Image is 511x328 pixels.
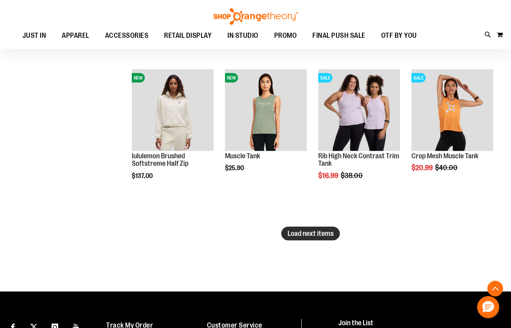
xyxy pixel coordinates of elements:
a: Crop Mesh Muscle Tank [411,152,478,160]
span: $25.90 [225,165,245,172]
div: product [128,65,218,200]
span: RETAIL DISPLAY [164,27,212,44]
button: Load next items [281,227,340,241]
a: JUST IN [15,27,54,45]
a: RETAIL DISPLAY [157,27,220,45]
span: $137.00 [132,172,154,180]
a: lululemon Brushed Softstreme Half Zip [132,152,188,168]
span: IN STUDIO [228,27,259,44]
button: Back To Top [487,281,503,296]
img: Shop Orangetheory [212,8,299,25]
span: $16.99 [318,172,339,180]
a: Crop Mesh Muscle Tank primary imageSALE [411,69,493,152]
a: Muscle Tank [225,152,260,160]
img: Rib Tank w/ Contrast Binding primary image [318,69,400,151]
span: Load next items [288,230,334,237]
a: IN STUDIO [220,27,267,45]
div: product [408,65,497,192]
img: lululemon Brushed Softstreme Half Zip [132,69,214,151]
a: Rib Tank w/ Contrast Binding primary imageSALE [318,69,400,152]
button: Hello, have a question? Let’s chat. [477,296,499,318]
div: product [221,65,311,192]
img: Crop Mesh Muscle Tank primary image [411,69,493,151]
span: ACCESSORIES [105,27,149,44]
a: ACCESSORIES [97,27,157,45]
span: APPAREL [62,27,90,44]
a: Muscle TankNEW [225,69,307,152]
span: $40.00 [435,164,459,172]
a: PROMO [266,27,305,45]
span: SALE [411,73,426,83]
a: FINAL PUSH SALE [305,27,374,45]
span: $38.00 [341,172,364,180]
div: product [314,65,404,200]
span: NEW [225,73,238,83]
a: APPAREL [54,27,98,44]
a: lululemon Brushed Softstreme Half ZipNEW [132,69,214,152]
img: Muscle Tank [225,69,307,151]
span: OTF BY YOU [381,27,417,44]
span: NEW [132,73,145,83]
a: OTF BY YOU [373,27,425,45]
span: FINAL PUSH SALE [313,27,366,44]
span: $20.99 [411,164,434,172]
span: SALE [318,73,332,83]
span: JUST IN [22,27,46,44]
a: Rib High Neck Contrast Trim Tank [318,152,399,168]
span: PROMO [274,27,297,44]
